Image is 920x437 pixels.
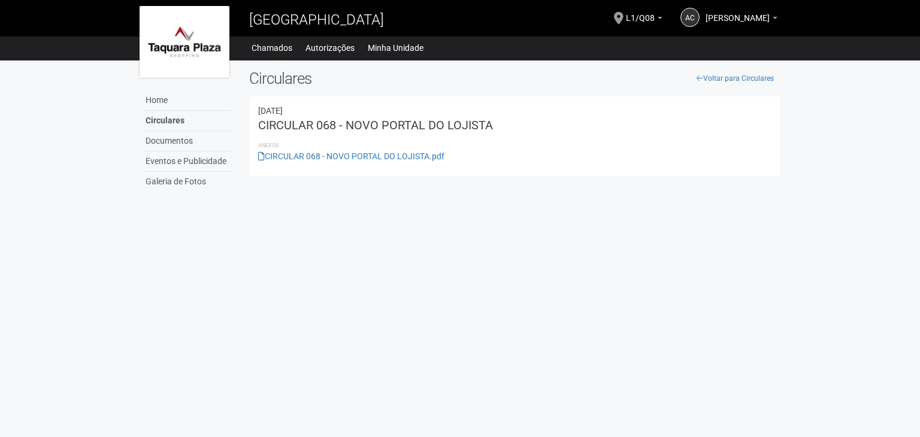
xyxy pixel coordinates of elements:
a: AC [680,8,700,27]
a: [PERSON_NAME] [706,15,777,25]
a: Chamados [252,40,292,56]
img: logo.jpg [140,6,229,78]
h3: CIRCULAR 068 - NOVO PORTAL DO LOJISTA [258,119,771,131]
a: Home [143,90,231,111]
a: Voltar para Circulares [690,69,780,87]
a: Circulares [143,111,231,131]
a: Documentos [143,131,231,151]
a: Minha Unidade [368,40,423,56]
a: CIRCULAR 068 - NOVO PORTAL DO LOJISTA.pdf [258,151,444,161]
a: L1/Q08 [626,15,662,25]
div: 14/08/2025 15:00 [258,105,771,116]
li: Anexos [258,140,771,151]
span: L1/Q08 [626,2,655,23]
a: Galeria de Fotos [143,172,231,192]
span: [GEOGRAPHIC_DATA] [249,11,384,28]
a: Autorizações [305,40,355,56]
a: Eventos e Publicidade [143,151,231,172]
span: Anna Carolina Chaves de Paula [706,2,770,23]
h2: Circulares [249,69,780,87]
